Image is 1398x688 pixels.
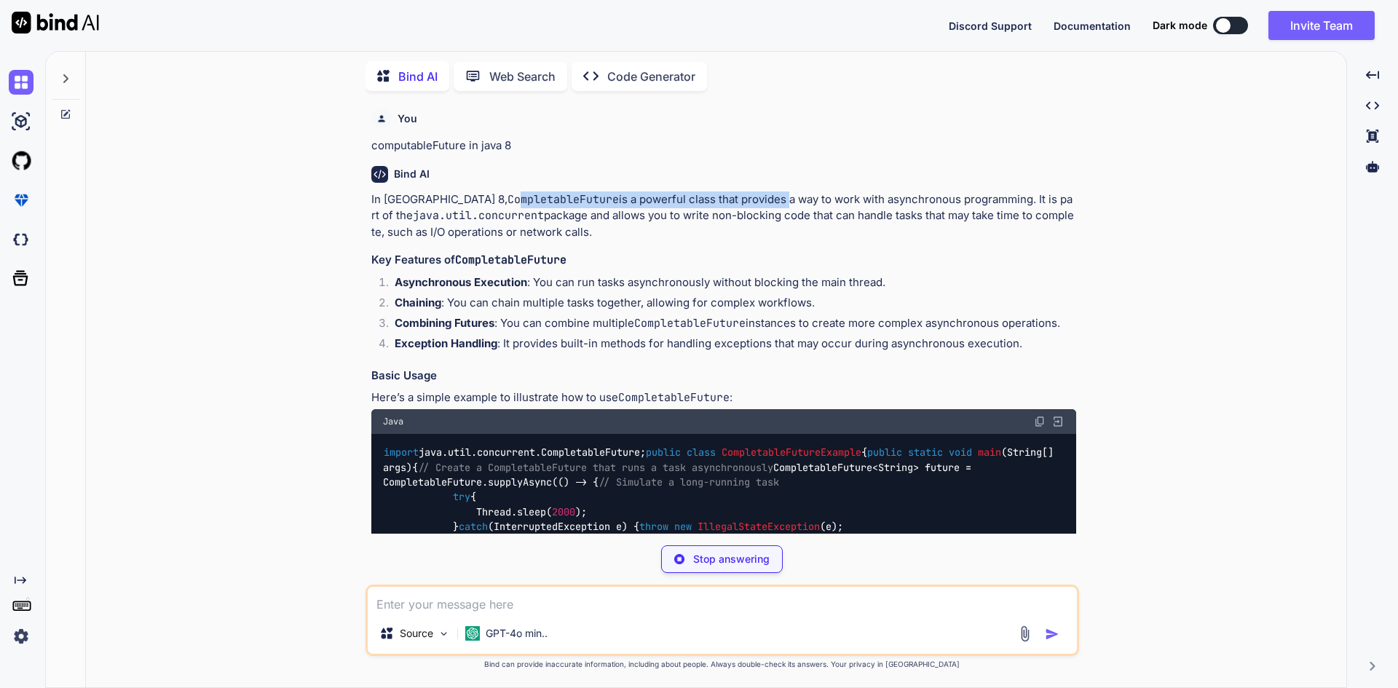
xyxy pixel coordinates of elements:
span: IllegalStateException [698,520,820,533]
img: Open in Browser [1051,415,1065,428]
p: Here’s a simple example to illustrate how to use : [371,390,1076,406]
strong: Exception Handling [395,336,497,350]
p: Bind can provide inaccurate information, including about people. Always double-check its answers.... [366,659,1079,670]
img: Pick Models [438,628,450,640]
span: static [908,446,943,459]
li: : It provides built-in methods for handling exceptions that may occur during asynchronous execution. [383,336,1076,356]
h3: Basic Usage [371,368,1076,384]
li: : You can combine multiple instances to create more complex asynchronous operations. [383,315,1076,336]
img: premium [9,188,33,213]
code: CompletableFuture [455,253,566,267]
li: : You can chain multiple tasks together, allowing for complex workflows. [383,295,1076,315]
p: Bind AI [398,68,438,85]
img: chat [9,70,33,95]
p: In [GEOGRAPHIC_DATA] 8, is a powerful class that provides a way to work with asynchronous program... [371,191,1076,241]
span: Java [383,416,403,427]
span: Dark mode [1153,18,1207,33]
span: Discord Support [949,20,1032,32]
span: try [453,491,470,504]
p: Code Generator [607,68,695,85]
span: // Simulate a long-running task [599,475,779,489]
code: java.util.concurrent.CompletableFuture; { { CompletableFuture<String> future = CompletableFuture.... [383,445,1059,564]
strong: Asynchronous Execution [395,275,527,289]
img: settings [9,624,33,649]
span: public [646,446,681,459]
span: class [687,446,716,459]
img: GPT-4o mini [465,626,480,641]
img: githubLight [9,149,33,173]
span: void [949,446,972,459]
p: Web Search [489,68,556,85]
img: darkCloudIdeIcon [9,227,33,252]
strong: Combining Futures [395,316,494,330]
img: Bind AI [12,12,99,33]
span: public [867,446,902,459]
code: java.util.concurrent [413,208,544,223]
code: CompletableFuture [618,390,730,405]
li: : You can run tasks asynchronously without blocking the main thread. [383,274,1076,295]
h6: Bind AI [394,167,430,181]
p: GPT-4o min.. [486,626,548,641]
p: computableFuture in java 8 [371,138,1076,154]
span: CompletableFutureExample [722,446,861,459]
h3: Key Features of [371,252,1076,269]
span: 2000 [552,505,575,518]
span: new [674,520,692,533]
span: main [978,446,1001,459]
img: icon [1045,627,1059,641]
button: Documentation [1054,18,1131,33]
span: Documentation [1054,20,1131,32]
code: CompletableFuture [508,192,619,207]
strong: Chaining [395,296,441,309]
p: Stop answering [693,552,770,566]
span: catch [459,520,488,533]
span: throw [639,520,668,533]
span: import [384,446,419,459]
span: (String[] args) [383,446,1059,474]
img: attachment [1016,625,1033,642]
button: Invite Team [1268,11,1375,40]
img: copy [1034,416,1046,427]
button: Discord Support [949,18,1032,33]
img: ai-studio [9,109,33,134]
p: Source [400,626,433,641]
code: CompletableFuture [634,316,746,331]
span: // Create a CompletableFuture that runs a task asynchronously [418,461,773,474]
h6: You [398,111,417,126]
